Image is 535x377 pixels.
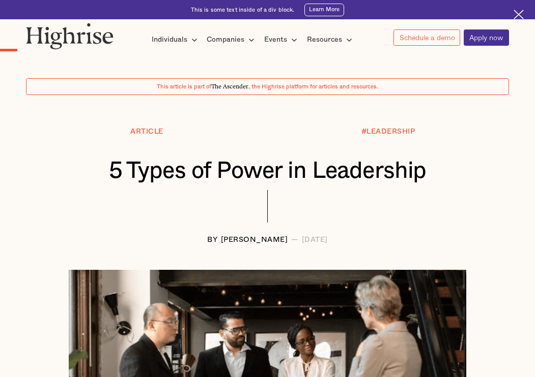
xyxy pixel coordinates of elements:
div: Companies [207,34,244,46]
h1: 5 Types of Power in Leadership [47,158,489,183]
div: BY [207,236,217,244]
a: Schedule a demo [393,29,460,46]
div: [PERSON_NAME] [221,236,288,244]
div: Resources [307,34,355,46]
img: Cross icon [514,10,523,19]
div: Article [130,128,163,136]
div: Resources [307,34,342,46]
div: Events [264,34,287,46]
span: , the Highrise platform for articles and resources. [248,84,378,89]
div: — [291,236,299,244]
div: Companies [207,34,258,46]
div: Individuals [152,34,201,46]
div: Events [264,34,300,46]
span: This article is part of [157,84,211,89]
span: The Ascender [211,82,248,88]
div: This is some text inside of a div block. [191,6,295,14]
div: Individuals [152,34,187,46]
a: Apply now [464,29,509,46]
div: [DATE] [302,236,328,244]
a: Learn More [304,4,345,16]
div: #LEADERSHIP [361,128,415,136]
img: Highrise logo [26,23,113,49]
